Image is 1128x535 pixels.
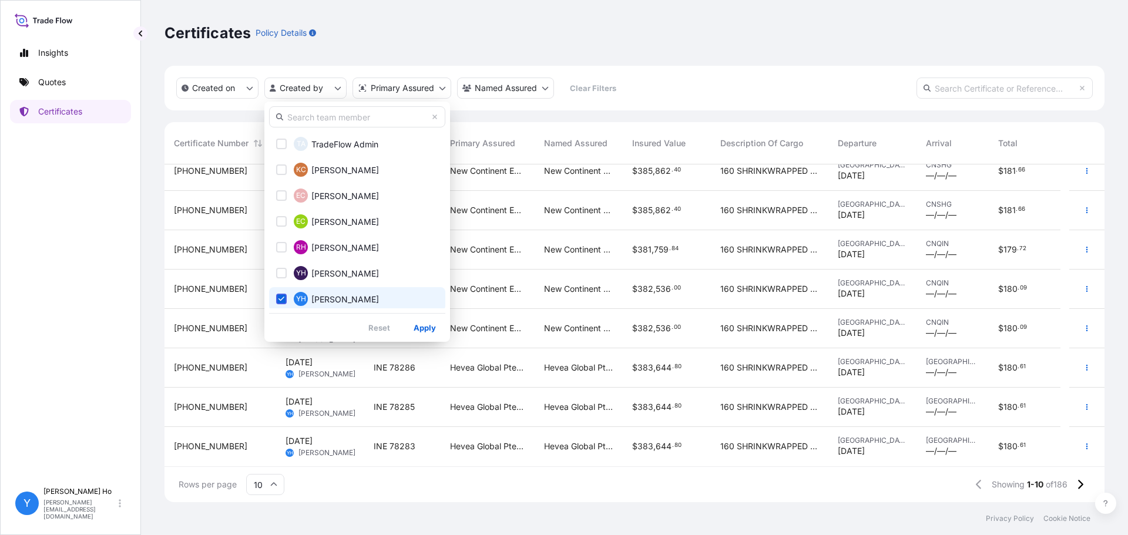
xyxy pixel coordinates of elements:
[269,132,445,156] button: TATradeFlow Admin
[296,216,305,227] span: EC
[296,267,306,279] span: YH
[311,190,379,202] span: [PERSON_NAME]
[269,106,445,127] input: Search team member
[269,132,445,308] div: Select Option
[404,318,445,337] button: Apply
[297,138,305,150] span: TA
[264,102,450,342] div: createdBy Filter options
[269,210,445,233] button: EC[PERSON_NAME]
[311,139,378,150] span: TradeFlow Admin
[296,164,306,176] span: KC
[269,235,445,259] button: RH[PERSON_NAME]
[311,268,379,280] span: [PERSON_NAME]
[359,318,399,337] button: Reset
[311,242,379,254] span: [PERSON_NAME]
[269,158,445,181] button: KC[PERSON_NAME]
[296,241,306,253] span: RH
[296,190,305,201] span: EC
[269,184,445,207] button: EC[PERSON_NAME]
[311,216,379,228] span: [PERSON_NAME]
[414,322,436,334] p: Apply
[296,293,306,305] span: YH
[269,287,445,311] button: YH[PERSON_NAME]
[311,164,379,176] span: [PERSON_NAME]
[311,294,379,305] span: [PERSON_NAME]
[269,261,445,285] button: YH[PERSON_NAME]
[368,322,390,334] p: Reset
